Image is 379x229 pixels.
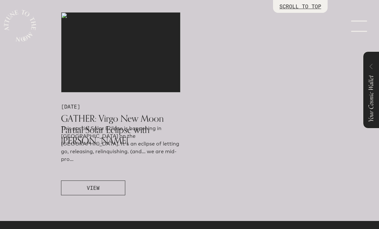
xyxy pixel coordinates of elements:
[61,12,181,92] img: medias%2F68TdnYKDlPUA9N16a5wm
[61,103,181,110] p: [DATE]
[61,181,125,195] button: VIEW
[61,125,179,162] span: This partial Solar Eclipse is happening in Virgo on the South Node. It's an eclipse of letting go...
[87,184,100,192] span: VIEW
[279,3,321,10] p: SCROLL TO TOP
[366,75,376,122] span: Your Cosmic Wallet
